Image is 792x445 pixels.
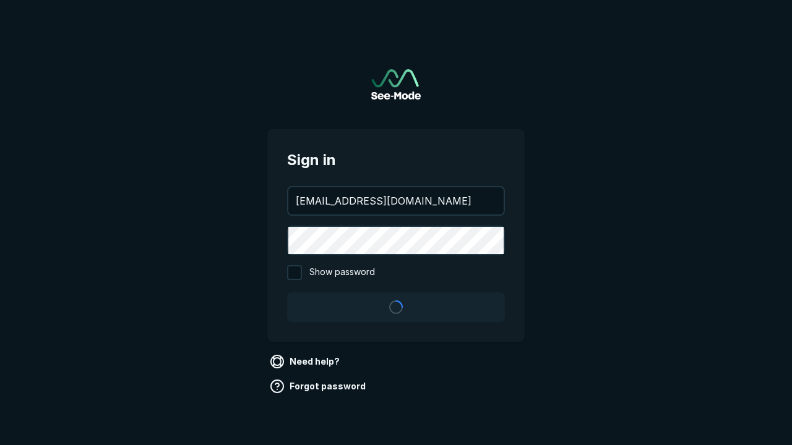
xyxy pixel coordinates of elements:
span: Sign in [287,149,505,171]
input: your@email.com [288,187,504,214]
a: Forgot password [267,376,371,396]
img: See-Mode Logo [371,69,421,100]
span: Show password [309,265,375,280]
a: Go to sign in [371,69,421,100]
a: Need help? [267,352,345,371]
